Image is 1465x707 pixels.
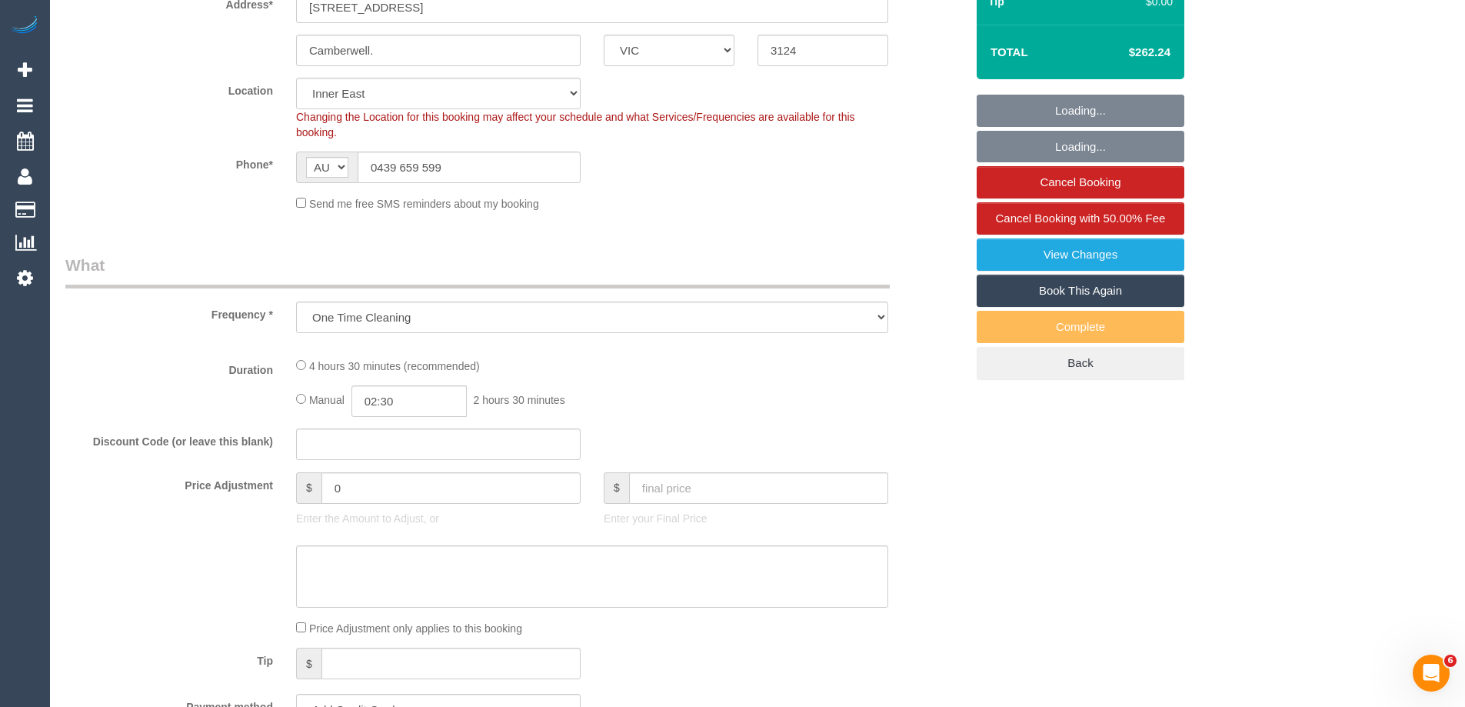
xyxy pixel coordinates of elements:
[358,152,581,183] input: Phone*
[54,152,285,172] label: Phone*
[996,212,1166,225] span: Cancel Booking with 50.00% Fee
[296,472,321,504] span: $
[977,347,1184,379] a: Back
[296,35,581,66] input: Suburb*
[991,45,1028,58] strong: Total
[757,35,888,66] input: Post Code*
[474,394,565,406] span: 2 hours 30 minutes
[977,275,1184,307] a: Book This Again
[604,472,629,504] span: $
[977,166,1184,198] a: Cancel Booking
[9,15,40,37] img: Automaid Logo
[54,302,285,322] label: Frequency *
[309,360,480,372] span: 4 hours 30 minutes (recommended)
[54,648,285,669] label: Tip
[309,622,522,635] span: Price Adjustment only applies to this booking
[54,78,285,98] label: Location
[54,472,285,493] label: Price Adjustment
[1083,46,1170,59] h4: $262.24
[1444,655,1457,667] span: 6
[977,202,1184,235] a: Cancel Booking with 50.00% Fee
[296,111,855,138] span: Changing the Location for this booking may affect your schedule and what Services/Frequencies are...
[977,238,1184,271] a: View Changes
[604,511,888,526] p: Enter your Final Price
[309,394,345,406] span: Manual
[296,511,581,526] p: Enter the Amount to Adjust, or
[65,254,890,288] legend: What
[629,472,888,504] input: final price
[309,198,539,210] span: Send me free SMS reminders about my booking
[54,357,285,378] label: Duration
[1413,655,1450,692] iframe: Intercom live chat
[296,648,321,679] span: $
[54,429,285,449] label: Discount Code (or leave this blank)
